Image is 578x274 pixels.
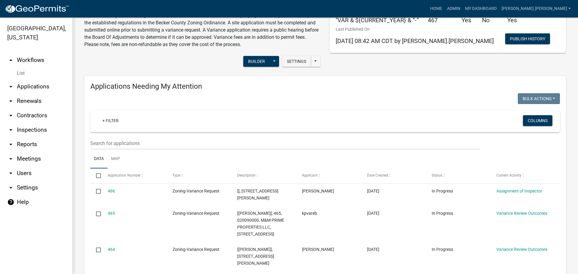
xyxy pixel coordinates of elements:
[237,211,284,236] span: [Susan Rockwell], 465, 020090000, M&M PRIME PROPERTIES LLC, 21601 US HWY 10
[496,211,547,216] a: Variance Review Outcomes
[90,137,480,149] input: Search for applications
[7,112,14,119] i: arrow_drop_down
[432,173,442,177] span: Status
[445,3,463,14] a: Admin
[302,211,317,216] span: kpvareb
[302,247,334,252] span: Clarence Barker
[232,168,296,183] datatable-header-cell: Description
[172,189,219,193] span: Zoning-Variance Request
[282,56,311,67] button: Settings
[90,168,102,183] datatable-header-cell: Select
[482,17,498,24] h5: No
[296,168,361,183] datatable-header-cell: Applicant
[367,247,379,252] span: 09/23/2025
[7,57,14,64] i: arrow_drop_up
[507,17,522,24] h5: Yes
[491,168,555,183] datatable-header-cell: Current Activity
[7,83,14,90] i: arrow_drop_down
[336,37,494,45] span: [DATE] 08:42 AM CDT by [PERSON_NAME].[PERSON_NAME]
[367,211,379,216] span: 09/23/2025
[172,247,219,252] span: Zoning-Variance Request
[7,126,14,134] i: arrow_drop_down
[108,189,115,193] a: 466
[172,173,180,177] span: Type
[505,33,550,44] button: Publish History
[367,189,379,193] span: 10/02/2025
[90,82,560,91] h4: Applications Needing My Attention
[237,189,278,200] span: [], 466, 060079000, MARIA JOHNSON, 11720 CO RD 146
[90,149,107,169] a: Data
[172,211,219,216] span: Zoning-Variance Request
[432,247,453,252] span: In Progress
[102,168,166,183] datatable-header-cell: Application Number
[84,12,321,48] p: A Variance may be necessary when a landowner wishes to build or develop a project that is prohibi...
[7,97,14,105] i: arrow_drop_down
[7,170,14,177] i: arrow_drop_down
[302,189,334,193] span: Avery Johnson
[237,173,256,177] span: Description
[108,173,141,177] span: Application Number
[499,3,573,14] a: [PERSON_NAME].[PERSON_NAME]
[302,173,318,177] span: Applicant
[428,3,445,14] a: Home
[496,189,542,193] a: Assignment of Inspector
[336,17,419,24] h5: "VAR & ${CURRENT_YEAR} & “-”
[7,184,14,191] i: arrow_drop_down
[518,93,560,104] button: Bulk Actions
[505,37,550,42] wm-modal-confirm: Workflow Publish History
[336,26,494,32] p: Last Published On
[367,173,388,177] span: Date Created
[7,141,14,148] i: arrow_drop_down
[7,199,14,206] i: help
[463,3,499,14] a: My Dashboard
[107,149,124,169] a: Map
[426,168,491,183] datatable-header-cell: Status
[237,247,274,266] span: [Susan Rockwell], 464, 170070000, CLARENCE BARKER, 17718 CO HWY 6
[7,155,14,162] i: arrow_drop_down
[428,17,452,24] h5: 467
[243,56,270,67] button: Builder
[167,168,232,183] datatable-header-cell: Type
[496,173,521,177] span: Current Activity
[108,247,115,252] a: 464
[432,189,453,193] span: In Progress
[98,115,123,126] a: + Filter
[496,247,547,252] a: Variance Review Outcomes
[461,17,473,24] h5: Yes
[108,211,115,216] a: 465
[523,115,552,126] button: Columns
[432,211,453,216] span: In Progress
[361,168,426,183] datatable-header-cell: Date Created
